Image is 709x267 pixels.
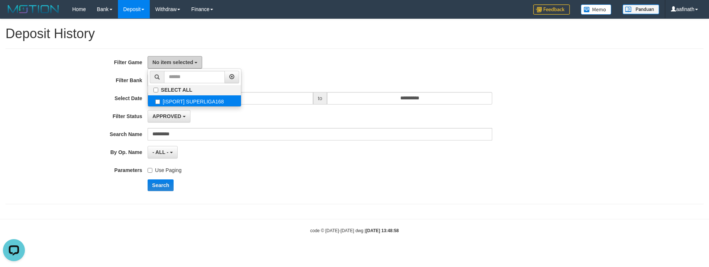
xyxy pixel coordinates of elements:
label: Use Paging [148,164,181,174]
span: to [313,92,327,105]
button: Search [148,179,174,191]
span: No item selected [152,59,193,65]
strong: [DATE] 13:48:58 [366,228,399,233]
img: Button%20Memo.svg [581,4,612,15]
button: Open LiveChat chat widget [3,3,25,25]
span: - ALL - [152,149,168,155]
button: No item selected [148,56,202,69]
button: APPROVED [148,110,190,122]
img: Feedback.jpg [533,4,570,15]
span: APPROVED [152,113,181,119]
small: code © [DATE]-[DATE] dwg | [310,228,399,233]
h1: Deposit History [5,26,704,41]
input: [ISPORT] SUPERLIGA168 [155,99,160,104]
label: SELECT ALL [148,85,241,95]
button: - ALL - [148,146,177,158]
img: panduan.png [623,4,659,14]
label: [ISPORT] SUPERLIGA168 [148,95,241,106]
img: MOTION_logo.png [5,4,61,15]
input: Use Paging [148,168,152,173]
input: SELECT ALL [153,88,158,92]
